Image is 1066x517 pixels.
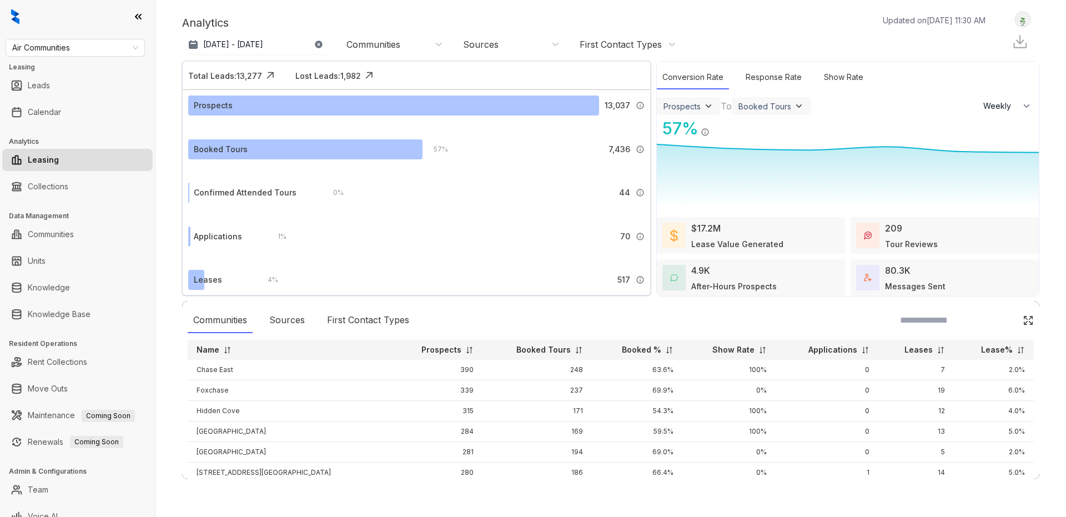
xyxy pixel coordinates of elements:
img: sorting [223,346,232,354]
span: Weekly [983,101,1017,112]
li: Knowledge Base [2,303,153,325]
li: Maintenance [2,404,153,426]
h3: Leasing [9,62,155,72]
img: sorting [1017,346,1025,354]
td: 339 [391,380,482,401]
div: Booked Tours [194,143,248,155]
td: 0% [682,463,776,483]
img: ViewFilterArrow [793,101,804,112]
td: 4.0% [954,401,1034,421]
span: 13,037 [605,99,630,112]
td: 237 [482,380,592,401]
td: 69.0% [592,442,682,463]
td: 2.0% [954,360,1034,380]
li: Leads [2,74,153,97]
li: Leasing [2,149,153,171]
p: Lease% [981,344,1013,355]
div: To [721,99,732,113]
p: Booked % [622,344,661,355]
li: Units [2,250,153,272]
td: 284 [391,421,482,442]
img: ViewFilterArrow [703,101,714,112]
img: Info [636,101,645,110]
img: sorting [937,346,945,354]
div: Messages Sent [885,280,946,292]
a: Rent Collections [28,351,87,373]
td: 171 [482,401,592,421]
td: 2.0% [954,442,1034,463]
td: 5.0% [954,463,1034,483]
a: RenewalsComing Soon [28,431,123,453]
div: Lost Leads: 1,982 [295,70,361,82]
p: Name [197,344,219,355]
div: First Contact Types [321,308,415,333]
td: [STREET_ADDRESS][GEOGRAPHIC_DATA] [188,463,391,483]
td: [GEOGRAPHIC_DATA] [188,421,391,442]
img: AfterHoursConversations [670,274,678,282]
p: [DATE] - [DATE] [203,39,263,50]
li: Collections [2,175,153,198]
td: 248 [482,360,592,380]
td: Chase East [188,360,391,380]
div: Lease Value Generated [691,238,783,250]
span: 517 [617,274,630,286]
td: 14 [878,463,954,483]
div: Prospects [194,99,233,112]
td: 194 [482,442,592,463]
div: 57 % [423,143,448,155]
td: 169 [482,421,592,442]
div: Communities [346,38,400,51]
div: 80.3K [885,264,911,277]
button: Weekly [977,96,1039,116]
img: UserAvatar [1015,14,1030,26]
td: 7 [878,360,954,380]
td: 5.0% [954,421,1034,442]
td: 0 [776,401,878,421]
p: Show Rate [712,344,755,355]
img: logo [11,9,19,24]
td: 0% [682,442,776,463]
img: sorting [465,346,474,354]
a: Leads [28,74,50,97]
td: 6.0% [954,380,1034,401]
td: 13 [878,421,954,442]
div: Sources [264,308,310,333]
p: Analytics [182,14,229,31]
li: Team [2,479,153,501]
span: Coming Soon [82,410,135,422]
img: sorting [861,346,869,354]
a: Collections [28,175,68,198]
img: Info [701,128,710,137]
h3: Data Management [9,211,155,221]
td: 1 [776,463,878,483]
td: 0 [776,380,878,401]
td: 0 [776,442,878,463]
div: 57 % [657,116,698,141]
td: Foxchase [188,380,391,401]
td: 0 [776,360,878,380]
div: Communities [188,308,253,333]
a: Knowledge Base [28,303,90,325]
span: Coming Soon [70,436,123,448]
h3: Admin & Configurations [9,466,155,476]
img: Info [636,232,645,241]
span: 70 [620,230,630,243]
div: Leases [194,274,222,286]
li: Rent Collections [2,351,153,373]
img: Click Icon [361,67,378,84]
div: Confirmed Attended Tours [194,187,296,199]
div: Conversion Rate [657,66,729,89]
td: [GEOGRAPHIC_DATA] [188,442,391,463]
img: Click Icon [1023,315,1034,326]
td: 315 [391,401,482,421]
td: 0 [776,421,878,442]
li: Knowledge [2,277,153,299]
td: 280 [391,463,482,483]
div: First Contact Types [580,38,662,51]
a: Team [28,479,48,501]
img: LeaseValue [670,229,678,242]
a: Leasing [28,149,59,171]
p: Prospects [421,344,461,355]
td: 12 [878,401,954,421]
td: 19 [878,380,954,401]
